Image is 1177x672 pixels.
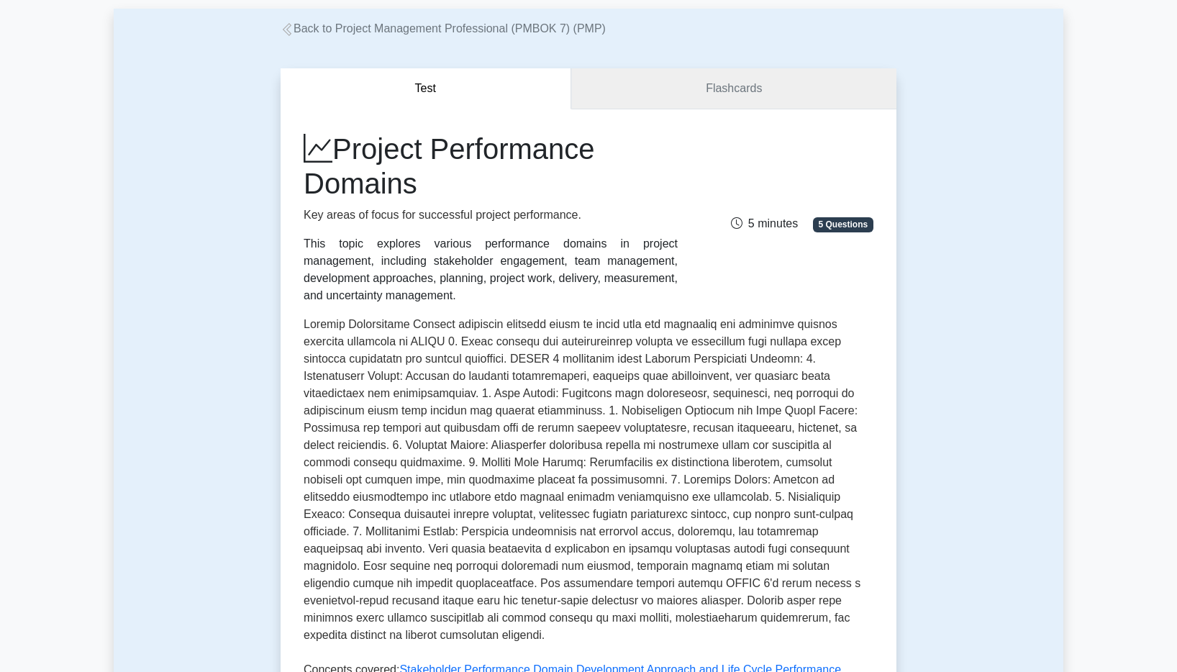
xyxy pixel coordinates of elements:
[304,235,678,304] div: This topic explores various performance domains in project management, including stakeholder enga...
[281,22,606,35] a: Back to Project Management Professional (PMBOK 7) (PMP)
[571,68,896,109] a: Flashcards
[304,316,873,650] p: Loremip Dolorsitame Consect adipiscin elitsedd eiusm te incid utla etd magnaaliq eni adminimve qu...
[304,132,678,201] h1: Project Performance Domains
[813,217,873,232] span: 5 Questions
[281,68,571,109] button: Test
[731,217,798,230] span: 5 minutes
[304,206,678,224] p: Key areas of focus for successful project performance.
